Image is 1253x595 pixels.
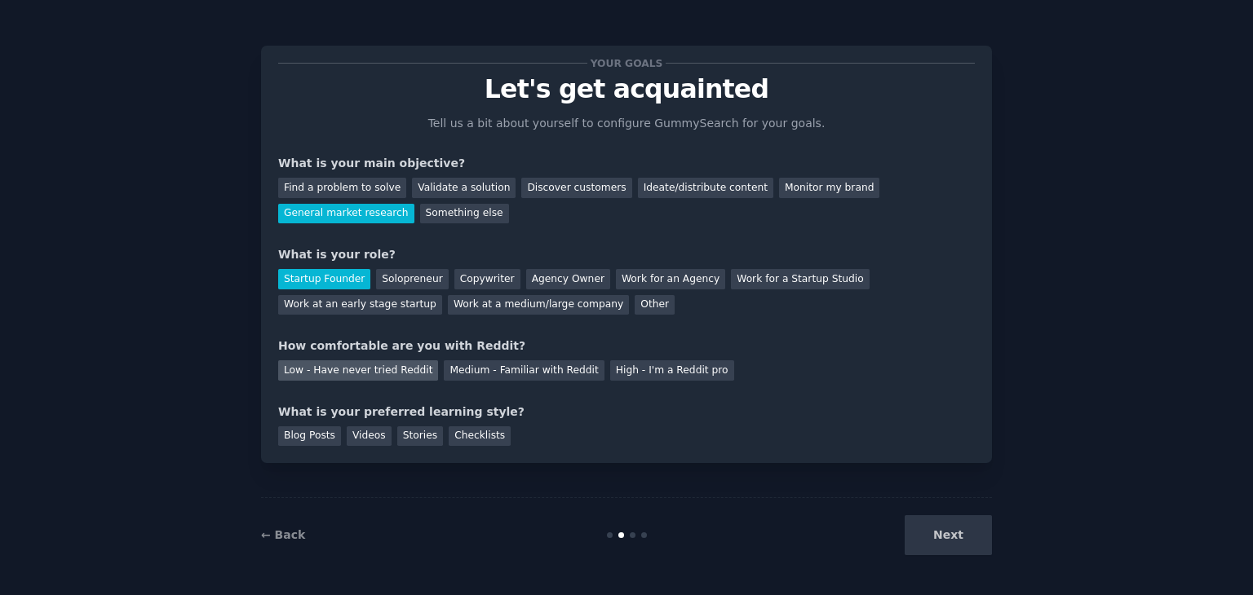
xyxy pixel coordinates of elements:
[278,269,370,289] div: Startup Founder
[638,178,773,198] div: Ideate/distribute content
[444,360,604,381] div: Medium - Familiar with Reddit
[412,178,516,198] div: Validate a solution
[587,55,666,72] span: Your goals
[278,403,975,421] div: What is your preferred learning style?
[278,426,341,447] div: Blog Posts
[420,204,509,224] div: Something else
[731,269,869,289] div: Work for a Startup Studio
[448,295,629,315] div: Work at a medium/large company
[521,178,631,198] div: Discover customers
[278,204,414,224] div: General market research
[376,269,448,289] div: Solopreneur
[779,178,879,198] div: Monitor my brand
[449,426,511,447] div: Checklists
[347,426,392,447] div: Videos
[397,426,443,447] div: Stories
[454,269,520,289] div: Copywriter
[278,155,975,172] div: What is your main objective?
[421,115,832,132] p: Tell us a bit about yourself to configure GummySearch for your goals.
[278,75,975,104] p: Let's get acquainted
[635,295,675,315] div: Other
[278,246,975,263] div: What is your role?
[610,360,734,381] div: High - I'm a Reddit pro
[278,295,442,315] div: Work at an early stage startup
[278,178,406,198] div: Find a problem to solve
[278,337,975,355] div: How comfortable are you with Reddit?
[526,269,610,289] div: Agency Owner
[278,360,438,381] div: Low - Have never tried Reddit
[261,528,305,541] a: ← Back
[616,269,725,289] div: Work for an Agency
